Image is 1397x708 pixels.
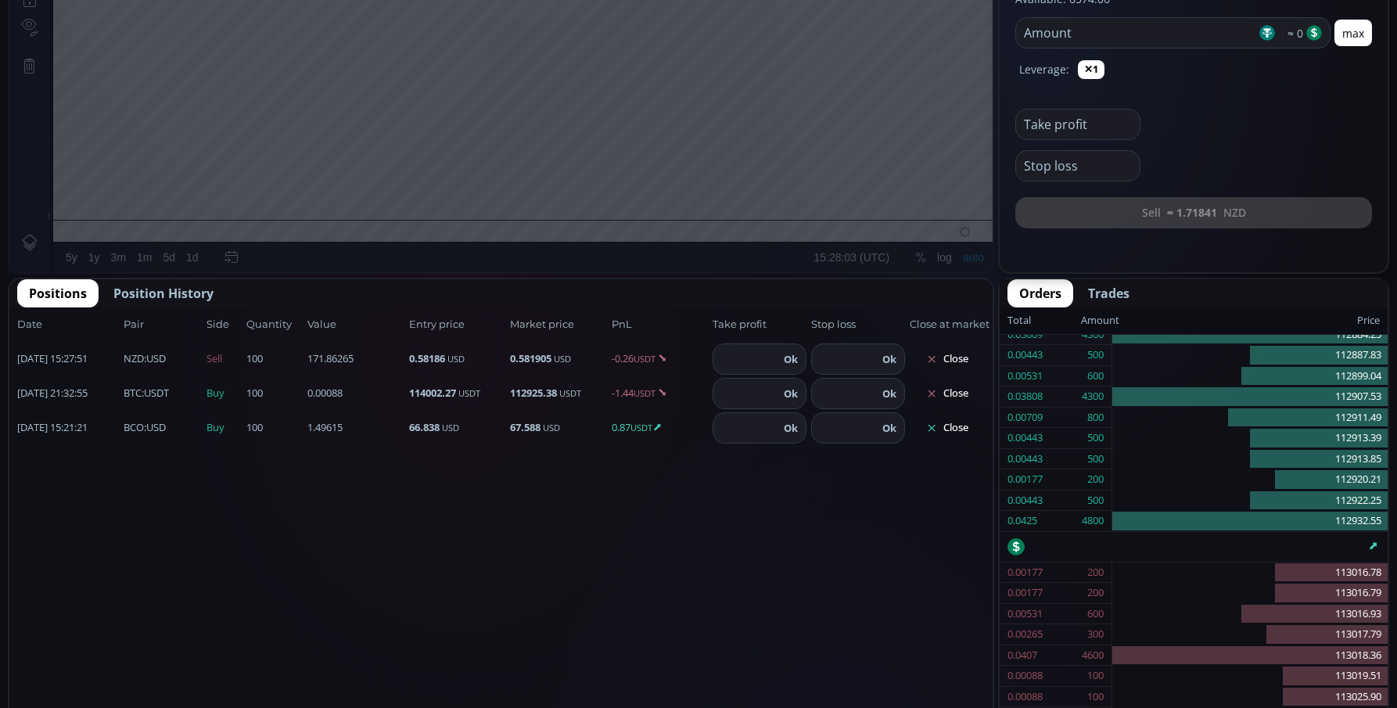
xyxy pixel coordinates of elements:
[559,387,581,399] small: USDT
[1019,284,1061,303] span: Orders
[1007,491,1043,511] div: 0.00443
[1087,604,1104,624] div: 600
[910,415,985,440] button: Close
[124,420,166,436] span: :USD
[1112,562,1388,584] div: 113016.78
[910,381,985,406] button: Close
[612,317,709,332] span: PnL
[1007,386,1043,407] div: 0.03808
[1087,562,1104,583] div: 200
[1007,645,1037,666] div: 0.0407
[210,620,235,650] div: Go to
[124,420,144,434] b: BCO
[177,629,189,642] div: 1d
[1007,428,1043,448] div: 0.00443
[409,420,440,434] b: 66.838
[1112,666,1388,687] div: 113019.51
[124,386,142,400] b: BTC
[17,420,119,436] span: [DATE] 15:21:21
[409,351,445,365] b: 0.58186
[283,38,291,50] div: C
[1087,624,1104,645] div: 300
[36,584,43,605] div: Hide Drawings Toolbar
[1007,366,1043,386] div: 0.00531
[543,422,560,433] small: USD
[1087,491,1104,511] div: 500
[206,386,242,401] span: Buy
[160,36,174,50] div: Market open
[1088,284,1129,303] span: Trades
[1112,345,1388,366] div: 112887.83
[1087,366,1104,386] div: 600
[124,351,144,365] b: NZD
[799,620,885,650] button: 15:28:03 (UTC)
[307,351,404,367] span: 171.86265
[17,279,99,307] button: Positions
[51,36,76,50] div: BTC
[1112,604,1388,625] div: 113016.93
[458,387,480,399] small: USDT
[634,387,655,399] small: USDT
[56,629,68,642] div: 5y
[76,36,101,50] div: 1D
[878,385,901,402] button: Ok
[779,350,803,368] button: Ok
[1282,25,1303,41] span: ≈ 0
[102,629,117,642] div: 3m
[409,386,456,400] b: 114002.27
[79,629,91,642] div: 1y
[1112,511,1388,531] div: 112932.55
[910,347,985,372] button: Close
[630,422,652,433] small: USDT
[102,279,225,307] button: Position History
[1334,20,1372,46] button: max
[1007,511,1037,531] div: 0.0425
[206,420,242,436] span: Buy
[948,620,980,650] div: Toggle Auto Scale
[928,629,943,642] div: log
[307,317,404,332] span: Value
[1087,687,1104,707] div: 100
[220,38,228,50] div: H
[409,317,506,332] span: Entry price
[228,38,247,50] div: 0.00
[307,386,404,401] span: 0.00088
[779,385,803,402] button: Ok
[1007,624,1043,645] div: 0.00265
[253,38,259,50] div: L
[124,351,166,367] span: :USD
[510,317,607,332] span: Market price
[133,9,141,21] div: D
[246,420,303,436] span: 100
[1007,311,1081,331] div: Total
[124,386,169,401] span: :USDT
[1082,645,1104,666] div: 4600
[1076,279,1141,307] button: Trades
[612,386,709,401] span: -1.44
[510,386,557,400] b: 112925.38
[1112,469,1388,491] div: 112920.21
[1081,311,1119,331] div: Amount
[1112,491,1388,512] div: 112922.25
[1112,386,1388,408] div: 112907.53
[259,38,278,50] div: 0.00
[1087,449,1104,469] div: 500
[1112,428,1388,449] div: 112913.39
[51,56,84,68] div: Volume
[1007,449,1043,469] div: 0.00443
[246,351,303,367] span: 100
[1007,562,1043,583] div: 0.00177
[307,420,404,436] span: 1.49615
[1087,408,1104,428] div: 800
[124,317,202,332] span: Pair
[1007,469,1043,490] div: 0.00177
[1007,666,1043,686] div: 0.00088
[713,317,806,332] span: Take profit
[14,209,27,224] div: 
[1019,61,1069,77] label: Leverage:
[1007,279,1073,307] button: Orders
[779,419,803,437] button: Ok
[953,629,975,642] div: auto
[1112,687,1388,708] div: 113025.90
[910,317,985,332] span: Close at market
